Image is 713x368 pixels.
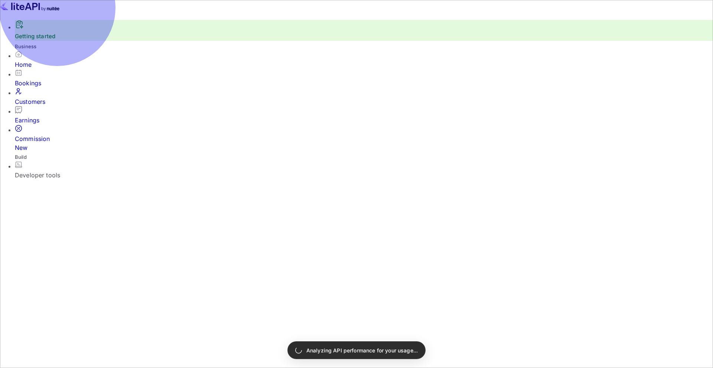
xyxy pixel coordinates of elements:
[15,50,713,69] a: Home
[15,97,713,106] div: Customers
[15,69,713,88] a: Bookings
[15,20,713,41] div: Getting started
[15,134,713,152] div: Commission
[15,106,713,125] a: Earnings
[306,346,418,354] p: Analyzing API performance for your usage...
[15,125,713,152] a: CommissionNew
[15,60,713,69] div: Home
[15,79,713,88] div: Bookings
[15,143,713,152] div: New
[15,171,713,180] div: Developer tools
[15,154,27,160] span: Build
[15,116,713,125] div: Earnings
[15,88,713,106] a: Customers
[15,43,36,49] span: Business
[15,33,55,40] a: Getting started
